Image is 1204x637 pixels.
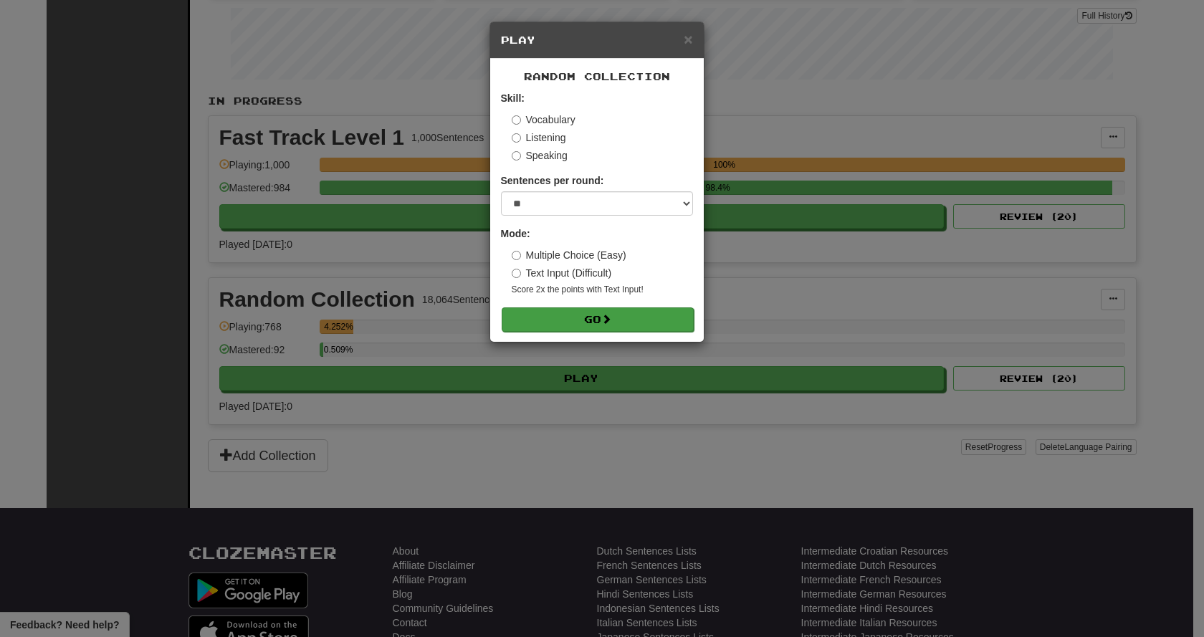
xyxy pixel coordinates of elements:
[684,32,692,47] button: Close
[512,115,521,125] input: Vocabulary
[512,284,693,296] small: Score 2x the points with Text Input !
[512,269,521,278] input: Text Input (Difficult)
[512,248,626,262] label: Multiple Choice (Easy)
[512,151,521,161] input: Speaking
[684,31,692,47] span: ×
[501,33,693,47] h5: Play
[501,228,530,239] strong: Mode:
[512,130,566,145] label: Listening
[512,133,521,143] input: Listening
[512,266,612,280] label: Text Input (Difficult)
[512,112,575,127] label: Vocabulary
[512,251,521,260] input: Multiple Choice (Easy)
[501,92,525,104] strong: Skill:
[501,173,604,188] label: Sentences per round:
[502,307,694,332] button: Go
[512,148,568,163] label: Speaking
[524,70,670,82] span: Random Collection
